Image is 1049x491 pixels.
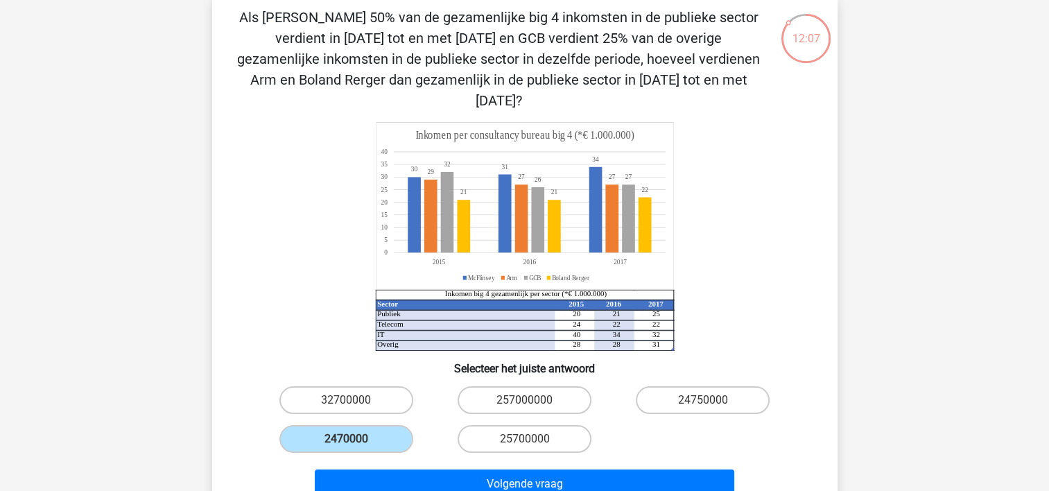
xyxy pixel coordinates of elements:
[573,309,580,318] tspan: 20
[381,148,388,156] tspan: 40
[381,173,388,181] tspan: 30
[780,12,832,47] div: 12:07
[381,185,388,193] tspan: 25
[279,425,413,453] label: 2470000
[648,300,663,308] tspan: 2017
[501,163,508,171] tspan: 31
[636,386,770,414] label: 24750000
[641,185,648,193] tspan: 22
[444,160,451,169] tspan: 32
[592,155,599,164] tspan: 34
[534,175,541,184] tspan: 26
[625,173,632,181] tspan: 27
[377,309,401,318] tspan: Publiek
[460,188,557,196] tspan: 2121
[506,273,517,282] tspan: Arm
[432,258,626,266] tspan: 201520162017
[573,330,580,338] tspan: 40
[458,386,591,414] label: 257000000
[234,7,763,111] p: Als [PERSON_NAME] 50% van de gezamenlijke big 4 inkomsten in de publieke sector verdient in [DATE...
[410,165,417,173] tspan: 30
[573,340,580,348] tspan: 28
[384,248,388,257] tspan: 0
[569,300,584,308] tspan: 2015
[612,330,620,338] tspan: 34
[384,236,388,244] tspan: 5
[605,300,621,308] tspan: 2016
[381,198,388,206] tspan: 20
[612,320,620,328] tspan: 22
[468,273,495,282] tspan: McFlinsey
[518,173,615,181] tspan: 2727
[612,340,620,348] tspan: 28
[415,129,634,142] tspan: Inkomen per consultancy bureau big 4 (*€ 1.000.000)
[652,320,659,328] tspan: 22
[381,211,388,219] tspan: 15
[444,289,607,298] tspan: Inkomen big 4 gezamenlijk per sector (*€ 1.000.000)
[612,309,620,318] tspan: 21
[652,330,659,338] tspan: 32
[381,160,388,169] tspan: 35
[427,168,433,176] tspan: 29
[573,320,580,328] tspan: 24
[458,425,591,453] label: 25700000
[279,386,413,414] label: 32700000
[377,340,399,348] tspan: Overig
[377,320,404,328] tspan: Telecom
[652,309,659,318] tspan: 25
[381,223,388,232] tspan: 10
[552,273,590,282] tspan: Boland Rerger
[377,300,398,308] tspan: Sector
[234,351,815,375] h6: Selecteer het juiste antwoord
[377,330,385,338] tspan: IT
[529,273,541,282] tspan: GCB
[652,340,659,348] tspan: 31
